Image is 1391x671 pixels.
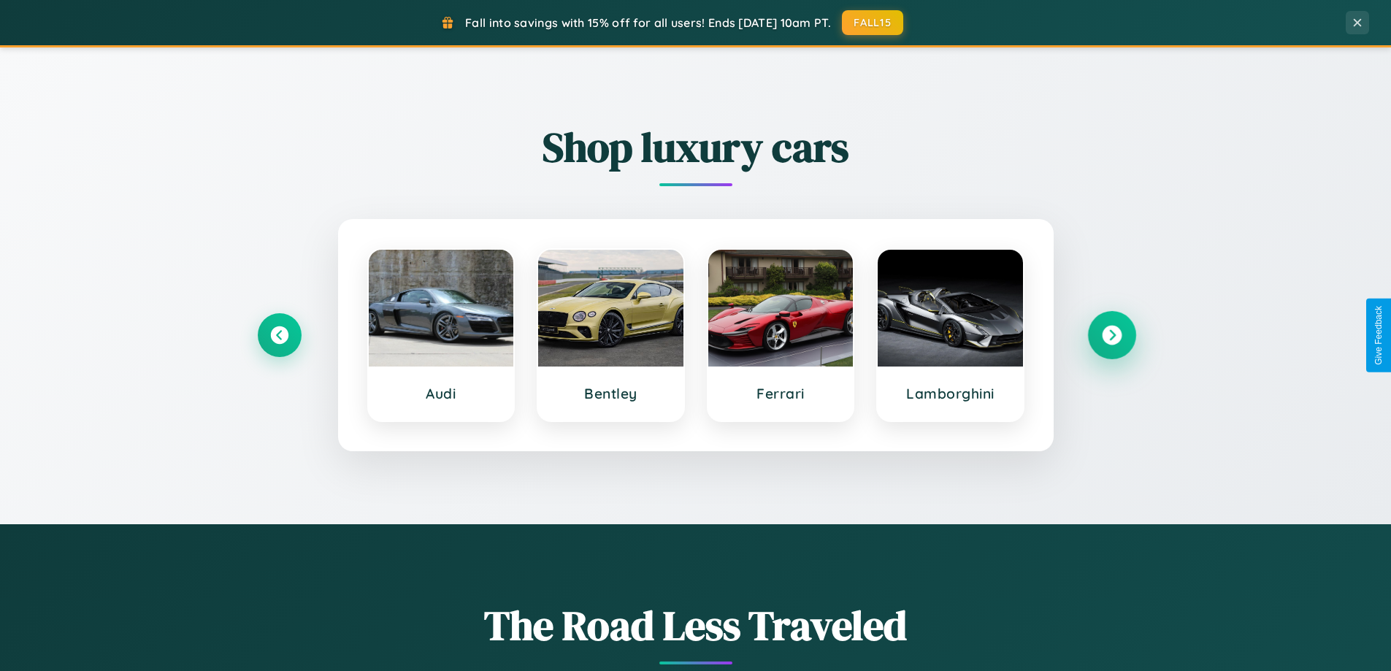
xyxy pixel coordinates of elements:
[258,119,1134,175] h2: Shop luxury cars
[465,15,831,30] span: Fall into savings with 15% off for all users! Ends [DATE] 10am PT.
[723,385,839,402] h3: Ferrari
[258,597,1134,653] h1: The Road Less Traveled
[383,385,499,402] h3: Audi
[892,385,1008,402] h3: Lamborghini
[842,10,903,35] button: FALL15
[553,385,669,402] h3: Bentley
[1373,306,1384,365] div: Give Feedback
